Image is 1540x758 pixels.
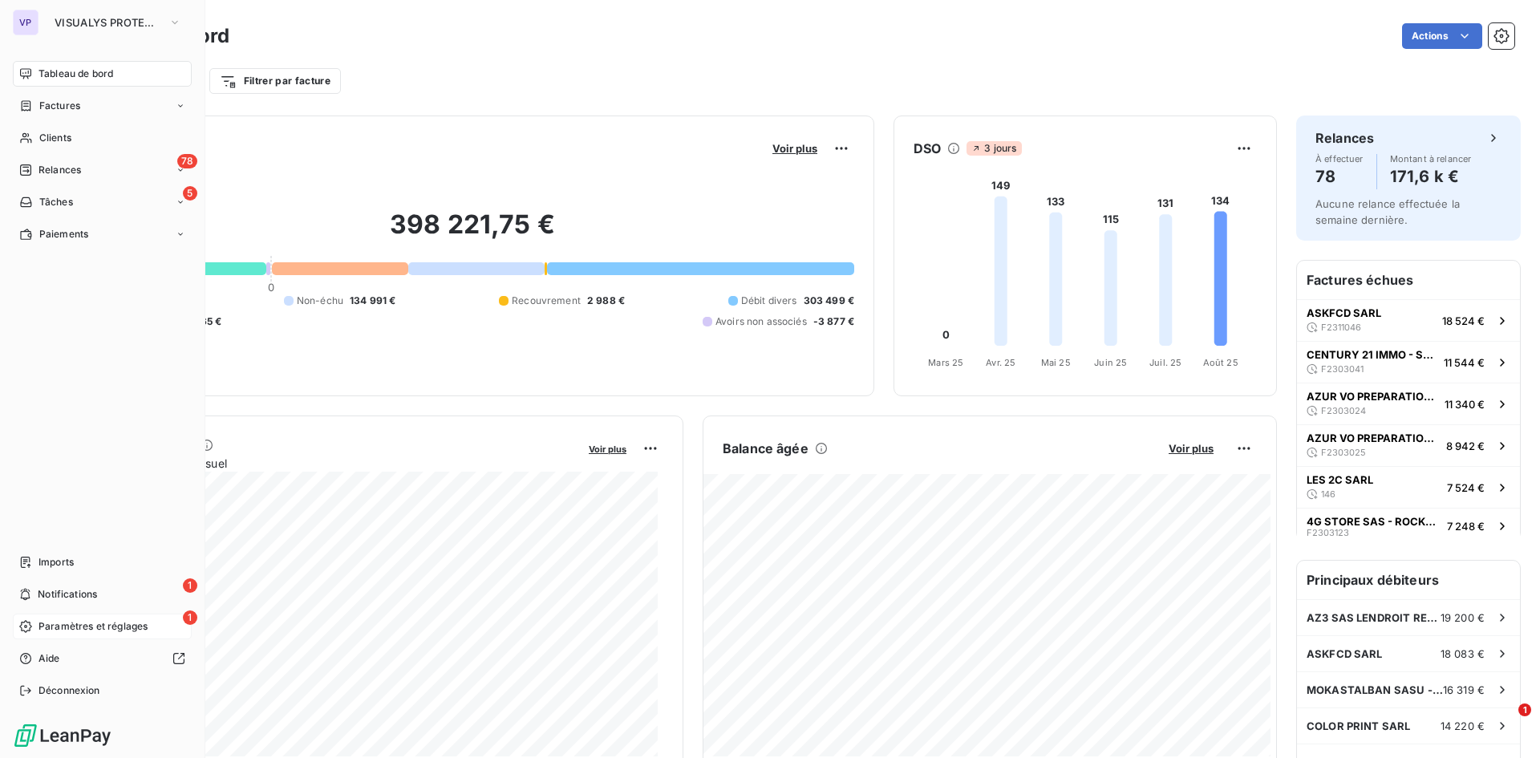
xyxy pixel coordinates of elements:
button: Filtrer par facture [209,68,341,94]
span: 8 942 € [1446,440,1485,452]
span: Déconnexion [38,683,100,698]
span: -3 877 € [813,314,854,329]
span: Clients [39,131,71,145]
span: 134 991 € [350,294,395,308]
span: AZUR VO PREPARATION SARL [1307,432,1440,444]
span: ASKFCD SARL [1307,647,1383,660]
span: 5 [183,186,197,201]
span: Factures [39,99,80,113]
span: LES 2C SARL [1307,473,1373,486]
iframe: Intercom live chat [1485,703,1524,742]
span: 18 083 € [1441,647,1485,660]
span: 7 248 € [1447,520,1485,533]
span: 2 988 € [587,294,625,308]
a: Tableau de bord [13,61,192,87]
span: ASKFCD SARL [1307,306,1381,319]
a: Paiements [13,221,192,247]
button: Voir plus [768,141,822,156]
tspan: Mars 25 [928,357,963,368]
span: 3 jours [967,141,1021,156]
span: 303 499 € [804,294,854,308]
span: AZUR VO PREPARATION SARL [1307,390,1438,403]
tspan: Juil. 25 [1149,357,1181,368]
span: F2311046 [1321,322,1361,332]
span: 0 [268,281,274,294]
span: Tableau de bord [38,67,113,81]
span: 4G STORE SAS - ROCKY MARKET [1307,515,1441,528]
span: F2303123 [1307,528,1349,537]
a: 5Tâches [13,189,192,215]
h2: 398 221,75 € [91,209,854,257]
span: Voir plus [1169,442,1214,455]
div: VP [13,10,38,35]
h4: 171,6 k € [1390,164,1472,189]
span: Avoirs non associés [715,314,807,329]
button: LES 2C SARL1467 524 € [1297,466,1520,508]
span: F2303041 [1321,364,1364,374]
tspan: Juin 25 [1094,357,1127,368]
span: 78 [177,154,197,168]
span: 18 524 € [1442,314,1485,327]
button: Voir plus [584,441,631,456]
span: Imports [38,555,74,570]
span: 7 524 € [1447,481,1485,494]
span: Chiffre d'affaires mensuel [91,455,577,472]
span: CENTURY 21 IMMO - SDC PERSPECTIVE [1307,348,1437,361]
span: Voir plus [589,444,626,455]
span: Paramètres et réglages [38,619,148,634]
span: Aide [38,651,60,666]
span: MOKASTALBAN SASU - B. ANGE CORNER FENOUILLET [1307,683,1443,696]
tspan: Avr. 25 [986,357,1015,368]
span: Non-échu [297,294,343,308]
img: Logo LeanPay [13,723,112,748]
a: 1Paramètres et réglages [13,614,192,639]
span: COLOR PRINT SARL [1307,719,1410,732]
h6: Relances [1315,128,1374,148]
a: Imports [13,549,192,575]
span: 19 200 € [1441,611,1485,624]
tspan: Mai 25 [1041,357,1071,368]
span: 146 [1321,489,1335,499]
tspan: Août 25 [1203,357,1238,368]
span: 14 220 € [1441,719,1485,732]
span: F2303025 [1321,448,1366,457]
a: Factures [13,93,192,119]
span: 11 340 € [1445,398,1485,411]
button: Actions [1402,23,1482,49]
button: Voir plus [1164,441,1218,456]
a: Aide [13,646,192,671]
a: Clients [13,125,192,151]
span: Montant à relancer [1390,154,1472,164]
button: 4G STORE SAS - ROCKY MARKETF23031237 248 € [1297,508,1520,543]
span: 1 [1518,703,1531,716]
h6: Factures échues [1297,261,1520,299]
span: À effectuer [1315,154,1364,164]
span: Débit divers [741,294,797,308]
span: Paiements [39,227,88,241]
button: AZUR VO PREPARATION SARLF230302411 340 € [1297,383,1520,424]
button: AZUR VO PREPARATION SARLF23030258 942 € [1297,424,1520,466]
span: F2303024 [1321,406,1366,415]
span: Voir plus [772,142,817,155]
span: 16 319 € [1443,683,1485,696]
button: ASKFCD SARLF231104618 524 € [1297,299,1520,341]
span: 11 544 € [1444,356,1485,369]
button: CENTURY 21 IMMO - SDC PERSPECTIVEF230304111 544 € [1297,341,1520,383]
span: VISUALYS PROTECT SYSTEMS [55,16,162,29]
span: Notifications [38,587,97,602]
span: AZ3 SAS LENDROIT RESTO CLUB [1307,611,1441,624]
h6: Principaux débiteurs [1297,561,1520,599]
a: 78Relances [13,157,192,183]
span: 1 [183,610,197,625]
span: Recouvrement [512,294,581,308]
span: Relances [38,163,81,177]
h6: Balance âgée [723,439,808,458]
h6: DSO [914,139,941,158]
span: Tâches [39,195,73,209]
span: 1 [183,578,197,593]
h4: 78 [1315,164,1364,189]
span: Aucune relance effectuée la semaine dernière. [1315,197,1460,226]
